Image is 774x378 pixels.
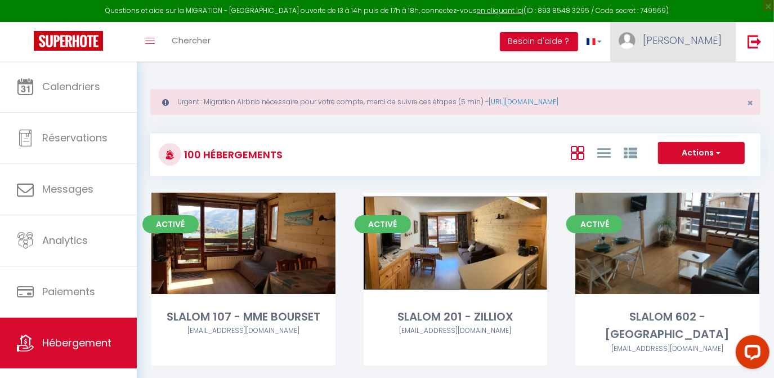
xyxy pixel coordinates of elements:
img: Super Booking [34,31,103,51]
span: Hébergement [42,336,111,350]
span: Messages [42,182,93,196]
button: Actions [658,142,745,164]
a: Chercher [163,22,219,61]
h3: 100 Hébergements [181,142,283,167]
span: Analytics [42,233,88,247]
a: Vue en Box [571,143,584,162]
span: [PERSON_NAME] [643,33,722,47]
div: SLALOM 107 - MME BOURSET [151,308,335,326]
iframe: LiveChat chat widget [727,331,774,378]
span: Activé [355,215,411,233]
div: Urgent : Migration Airbnb nécessaire pour votre compte, merci de suivre ces étapes (5 min) - [150,89,760,115]
a: ... [PERSON_NAME] [610,22,736,61]
span: Activé [142,215,199,233]
button: Besoin d'aide ? [500,32,578,51]
div: Airbnb [364,326,548,336]
a: Editer [209,232,277,255]
span: Calendriers [42,79,100,94]
span: Paiements [42,284,95,299]
div: Airbnb [151,326,335,336]
span: Chercher [172,34,211,46]
img: logout [748,34,762,48]
span: Réservations [42,131,108,145]
a: [URL][DOMAIN_NAME] [489,97,558,106]
img: ... [619,32,636,49]
div: SLALOM 201 - ZILLIOX [364,308,548,326]
a: Editer [422,232,489,255]
div: Airbnb [575,344,759,354]
span: × [747,96,753,110]
div: SLALOM 602 - [GEOGRAPHIC_DATA] [575,308,759,344]
a: en cliquant ici [477,6,524,15]
a: Vue par Groupe [624,143,637,162]
button: Close [747,98,753,108]
a: Editer [634,232,701,255]
a: Vue en Liste [597,143,611,162]
span: Activé [566,215,623,233]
